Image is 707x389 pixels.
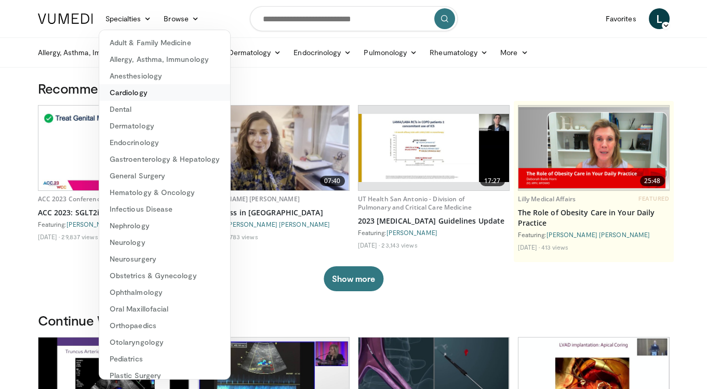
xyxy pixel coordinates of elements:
a: Gastroenterology & Hepatology [99,151,230,167]
a: Endocrinology [99,134,230,151]
a: Oral Maxillofacial [99,301,230,317]
a: Pulmonology [357,42,423,63]
a: General Surgery [99,167,230,184]
a: Specialties [99,8,158,29]
div: Featuring: [198,220,350,228]
a: The Role of Obesity Care in Your Daily Practice [518,208,670,228]
a: Dental [99,101,230,118]
div: Specialties [99,30,231,380]
div: Featuring: [38,220,190,228]
a: 11:24 [38,106,189,190]
a: Plastic Surgery [99,367,230,384]
span: 07:40 [320,176,345,186]
a: Hematology & Oncology [99,184,230,201]
a: Infectious Disease [99,201,230,217]
h3: Continue Watching [38,312,670,329]
a: [PERSON_NAME] [PERSON_NAME] [226,221,330,228]
a: Otolaryngology [99,334,230,351]
a: [PERSON_NAME] [386,229,437,236]
li: [DATE] [518,243,540,251]
a: 17:27 [358,106,509,190]
a: Ophthalmology [99,284,230,301]
li: 23,143 views [381,241,417,249]
a: Pediatrics [99,351,230,367]
a: [PERSON_NAME] [PERSON_NAME] [198,194,300,203]
img: VuMedi Logo [38,14,93,24]
h3: Recommended for You [38,80,670,97]
a: Weightloss in [GEOGRAPHIC_DATA] [198,208,350,218]
a: Dermatology [222,42,288,63]
a: Lilly Medical Affairs [518,194,576,203]
a: [PERSON_NAME] [PERSON_NAME] [546,231,650,238]
span: 17:27 [480,176,505,186]
a: Neurosurgery [99,251,230,267]
a: Browse [157,8,205,29]
li: 29,837 views [61,232,98,241]
a: ACC 2023: SGLT2i Use - Dos and Don'ts [38,208,190,218]
a: Cardiology [99,84,230,101]
li: [DATE] [358,241,380,249]
a: 07:40 [198,106,349,190]
a: 2023 [MEDICAL_DATA] Guidelines Update [358,216,510,226]
a: L [649,8,670,29]
span: 25:48 [640,176,665,186]
a: More [494,42,534,63]
a: Allergy, Asthma, Immunology [99,51,230,68]
a: UT Health San Antonio - Division of Pulmonary and Critical Care Medicine [358,194,472,212]
a: Endocrinology [287,42,357,63]
a: Orthopaedics [99,317,230,334]
a: Dermatology [99,118,230,134]
li: 413 views [541,243,568,251]
div: Featuring: [358,228,510,237]
a: 25:48 [518,106,669,190]
img: e1208b6b-349f-4914-9dd7-f97803bdbf1d.png.620x360_q85_upscale.png [518,107,669,189]
button: Show more [324,266,383,291]
img: 9258cdf1-0fbf-450b-845f-99397d12d24a.620x360_q85_upscale.jpg [38,106,189,190]
img: 9983fed1-7565-45be-8934-aef1103ce6e2.620x360_q85_upscale.jpg [198,106,349,190]
a: Adult & Family Medicine [99,34,230,51]
li: 27,783 views [221,232,258,241]
a: ACC 2023 Conference Coverage [38,194,134,203]
a: Nephrology [99,217,230,234]
a: [PERSON_NAME] [66,221,117,228]
a: Anesthesiology [99,68,230,84]
a: Allergy, Asthma, Immunology [32,42,150,63]
a: Favorites [599,8,643,29]
a: Rheumatology [423,42,494,63]
a: Neurology [99,234,230,251]
a: Obstetrics & Gynecology [99,267,230,284]
div: Featuring: [518,230,670,239]
span: FEATURED [638,195,669,202]
input: Search topics, interventions [250,6,458,31]
img: 9f1c6381-f4d0-4cde-93c4-540832e5bbaf.620x360_q85_upscale.jpg [358,114,509,182]
li: [DATE] [38,232,60,241]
